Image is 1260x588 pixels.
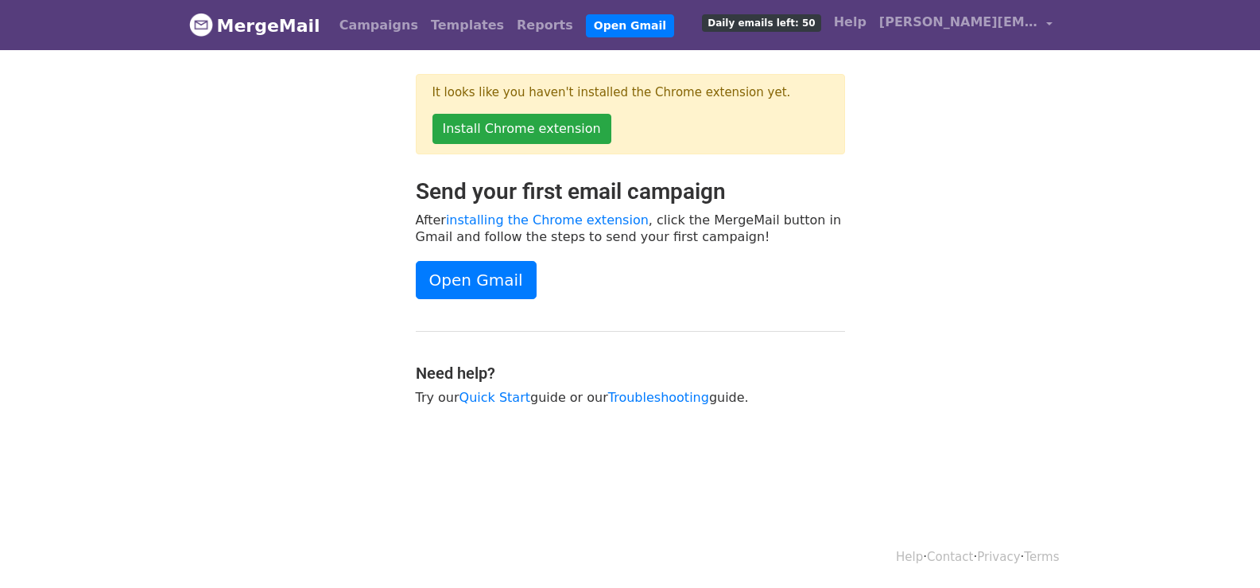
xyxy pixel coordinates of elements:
a: Campaigns [333,10,425,41]
a: Troubleshooting [608,390,709,405]
a: Install Chrome extension [432,114,611,144]
span: Daily emails left: 50 [702,14,820,32]
a: Privacy [977,550,1020,564]
a: Contact [927,550,973,564]
a: Daily emails left: 50 [696,6,827,38]
a: [PERSON_NAME][EMAIL_ADDRESS][DOMAIN_NAME] [873,6,1059,44]
h4: Need help? [416,364,845,383]
a: Help [896,550,923,564]
p: After , click the MergeMail button in Gmail and follow the steps to send your first campaign! [416,212,845,245]
p: Try our guide or our guide. [416,389,845,406]
p: It looks like you haven't installed the Chrome extension yet. [432,84,828,101]
a: MergeMail [189,9,320,42]
a: Reports [510,10,580,41]
a: Terms [1024,550,1059,564]
a: Open Gmail [586,14,674,37]
a: installing the Chrome extension [446,212,649,228]
a: Help [828,6,873,38]
a: Open Gmail [416,261,537,299]
img: MergeMail logo [189,13,213,37]
a: Quick Start [459,390,530,405]
a: Templates [425,10,510,41]
h2: Send your first email campaign [416,178,845,205]
span: [PERSON_NAME][EMAIL_ADDRESS][DOMAIN_NAME] [879,13,1038,32]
